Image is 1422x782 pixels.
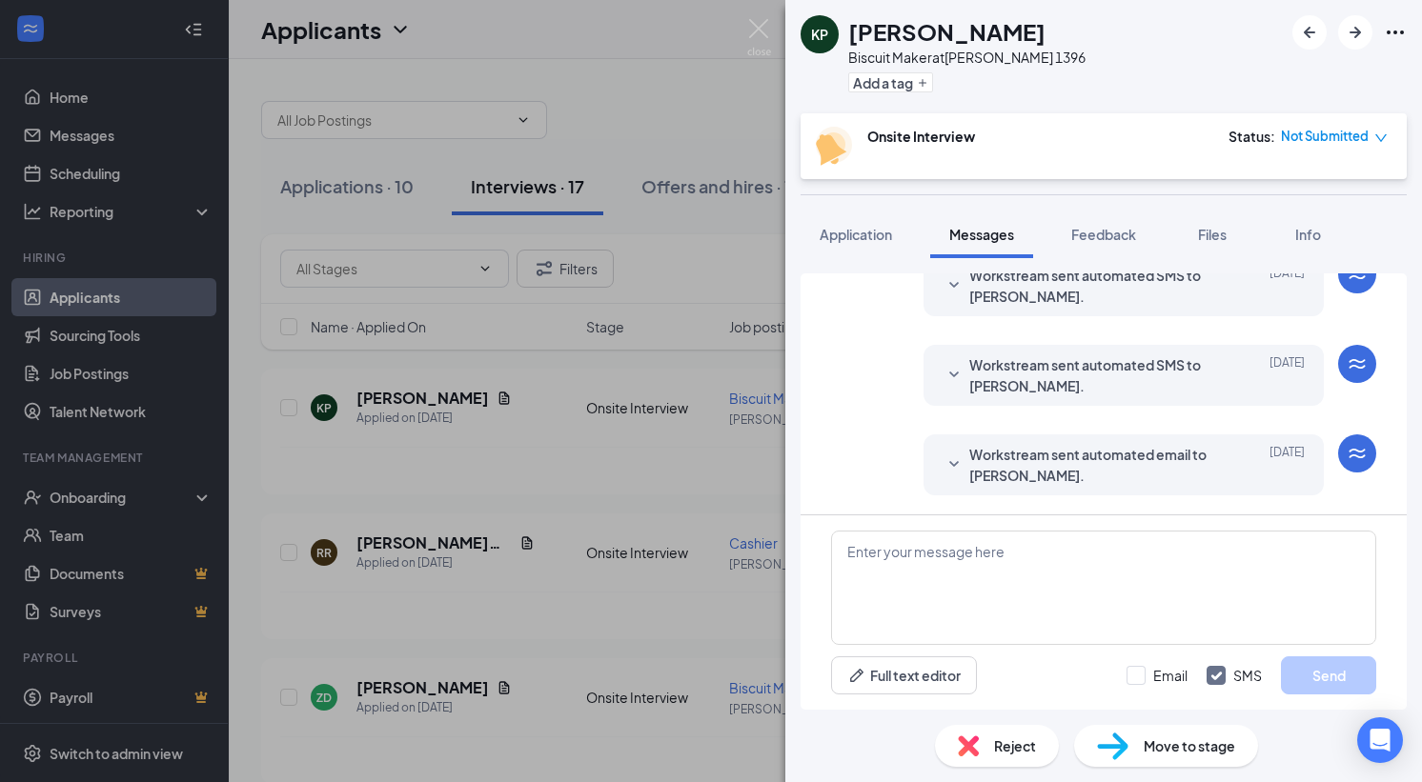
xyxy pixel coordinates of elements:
svg: SmallChevronDown [943,453,965,476]
svg: Pen [847,666,866,685]
button: ArrowRight [1338,15,1372,50]
span: Workstream sent automated email to [PERSON_NAME]. [969,444,1219,486]
span: Info [1295,226,1321,243]
svg: WorkstreamLogo [1346,442,1369,465]
svg: Ellipses [1384,21,1407,44]
button: Send [1281,656,1376,694]
svg: SmallChevronDown [943,364,965,387]
div: Biscuit Maker at [PERSON_NAME] 1396 [848,48,1086,67]
span: Application [820,226,892,243]
svg: Plus [917,77,928,89]
button: Full text editorPen [831,656,977,694]
span: down [1374,131,1388,145]
div: KP [811,25,828,44]
svg: WorkstreamLogo [1346,263,1369,286]
svg: SmallChevronDown [943,274,965,297]
span: [DATE] [1270,265,1305,307]
span: Workstream sent automated SMS to [PERSON_NAME]. [969,265,1219,307]
span: [DATE] [1270,354,1305,396]
span: Not Submitted [1281,127,1369,146]
span: Feedback [1071,226,1136,243]
span: Messages [949,226,1014,243]
b: Onsite Interview [867,128,975,145]
svg: ArrowRight [1344,21,1367,44]
h1: [PERSON_NAME] [848,15,1046,48]
span: [DATE] [1270,444,1305,486]
button: ArrowLeftNew [1292,15,1327,50]
span: Move to stage [1144,735,1235,756]
div: Status : [1229,127,1275,146]
svg: ArrowLeftNew [1298,21,1321,44]
svg: WorkstreamLogo [1346,352,1369,375]
div: Open Intercom Messenger [1357,717,1403,763]
span: Files [1198,226,1227,243]
span: Reject [994,735,1036,756]
span: Workstream sent automated SMS to [PERSON_NAME]. [969,354,1219,396]
button: PlusAdd a tag [848,72,933,92]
